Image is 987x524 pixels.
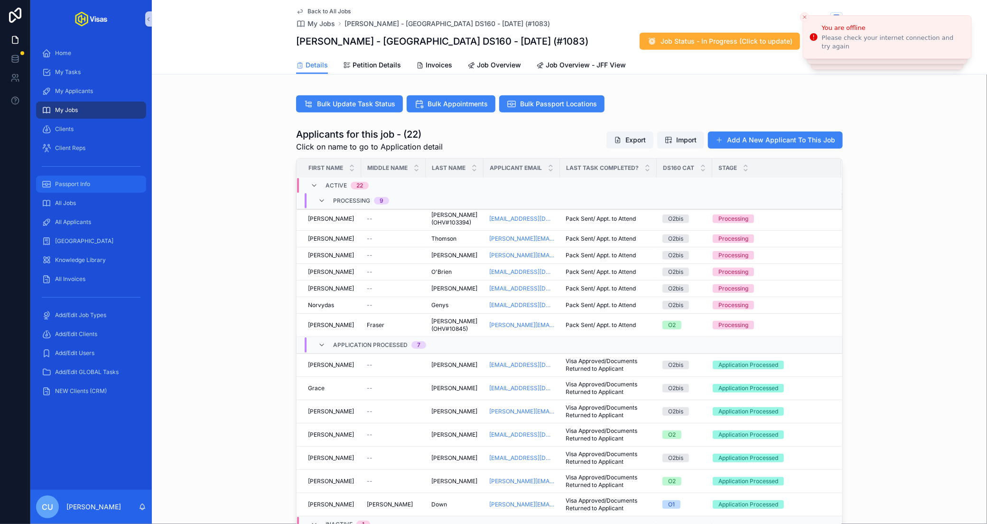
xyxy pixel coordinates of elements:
a: [PERSON_NAME][EMAIL_ADDRESS][DOMAIN_NAME] [489,321,554,329]
a: [PERSON_NAME][EMAIL_ADDRESS][DOMAIN_NAME] [489,235,554,243]
a: [PERSON_NAME] [308,454,355,462]
a: Visa Approved/Documents Returned to Applicant [566,427,651,442]
a: [PERSON_NAME] [431,252,478,259]
a: Application Processed [713,430,830,439]
a: [EMAIL_ADDRESS][DOMAIN_NAME] [489,361,554,369]
a: O2bis [662,361,707,369]
span: My Jobs [55,106,78,114]
div: O1 [668,500,675,509]
button: Import [657,131,704,149]
div: O2 [668,321,676,329]
a: Visa Approved/Documents Returned to Applicant [566,404,651,419]
span: Last Name [432,164,466,172]
a: [PERSON_NAME] [308,501,355,508]
span: [PERSON_NAME] [308,454,354,462]
span: Back to All Jobs [307,8,351,15]
a: Genys [431,301,478,309]
a: [PERSON_NAME] [308,268,355,276]
span: Import [676,135,697,145]
button: Export [606,131,653,149]
span: Bulk Appointments [428,99,488,109]
span: Pack Sent/ Appt. to Attend [566,268,636,276]
span: Bulk Passport Locations [520,99,597,109]
span: All Invoices [55,275,85,283]
div: O2bis [668,301,683,309]
span: [PERSON_NAME] [431,285,477,292]
a: [PERSON_NAME] (OHV#103394) [431,211,478,226]
button: Bulk Appointments [407,95,495,112]
div: O2bis [668,268,683,276]
span: Knowledge Library [55,256,106,264]
span: Down [431,501,447,508]
a: Pack Sent/ Appt. to Attend [566,252,651,259]
span: DS160 Cat [663,164,694,172]
a: [EMAIL_ADDRESS][DOMAIN_NAME][PERSON_NAME] [489,454,554,462]
span: -- [367,301,372,309]
span: NEW Clients (CRM) [55,387,107,395]
div: You are offline [822,23,964,33]
div: O2bis [668,384,683,393]
a: [EMAIL_ADDRESS][DOMAIN_NAME] [489,384,554,392]
div: Processing [718,321,748,329]
div: 22 [356,182,363,190]
span: Pack Sent/ Appt. to Attend [566,285,636,292]
div: scrollable content [30,38,152,412]
a: Passport Info [36,176,146,193]
a: Application Processed [713,361,830,369]
a: [PERSON_NAME][EMAIL_ADDRESS][DOMAIN_NAME] [489,252,554,259]
span: Genys [431,301,448,309]
a: Add/Edit Job Types [36,307,146,324]
a: Processing [713,215,830,223]
a: Knowledge Library [36,252,146,269]
div: 7 [417,341,420,349]
span: First Name [308,164,343,172]
a: [PERSON_NAME] [431,361,478,369]
span: Visa Approved/Documents Returned to Applicant [566,474,651,489]
img: App logo [75,11,107,27]
a: [PERSON_NAME] [308,215,355,223]
span: [PERSON_NAME] [308,431,354,439]
a: My Jobs [36,102,146,119]
a: [PERSON_NAME] - [GEOGRAPHIC_DATA] DS160 - [DATE] (#1083) [345,19,550,28]
span: Home [55,49,71,57]
a: [EMAIL_ADDRESS][DOMAIN_NAME] [489,301,554,309]
a: [PERSON_NAME] [431,431,478,439]
span: Norvydas [308,301,334,309]
button: Bulk Passport Locations [499,95,605,112]
a: [PERSON_NAME] [308,285,355,292]
a: [EMAIL_ADDRESS][DOMAIN_NAME] [489,431,554,439]
a: Down [431,501,478,508]
a: Job Overview [467,56,521,75]
a: O2bis [662,407,707,416]
span: Applicant Email [490,164,542,172]
a: O2 [662,430,707,439]
a: -- [367,252,420,259]
a: Fraser [367,321,420,329]
p: [PERSON_NAME] [66,502,121,512]
span: [PERSON_NAME] [308,477,354,485]
span: Pack Sent/ Appt. to Attend [566,215,636,223]
a: [PERSON_NAME][EMAIL_ADDRESS][DOMAIN_NAME] [489,501,554,508]
div: 9 [380,197,383,205]
a: [GEOGRAPHIC_DATA] [36,233,146,250]
a: Pack Sent/ Appt. to Attend [566,321,651,329]
span: [PERSON_NAME] [308,252,354,259]
span: Invoices [426,60,452,70]
span: Pack Sent/ Appt. to Attend [566,321,636,329]
a: [PERSON_NAME] [431,408,478,415]
a: -- [367,408,420,415]
span: [PERSON_NAME] [308,361,354,369]
span: Passport Info [55,180,90,188]
a: [PERSON_NAME] [308,235,355,243]
span: O'Brien [431,268,452,276]
div: O2bis [668,361,683,369]
span: -- [367,215,372,223]
span: Middle Name [367,164,408,172]
a: [PERSON_NAME] [308,252,355,259]
a: [PERSON_NAME] [431,477,478,485]
div: Application Processed [718,384,778,393]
